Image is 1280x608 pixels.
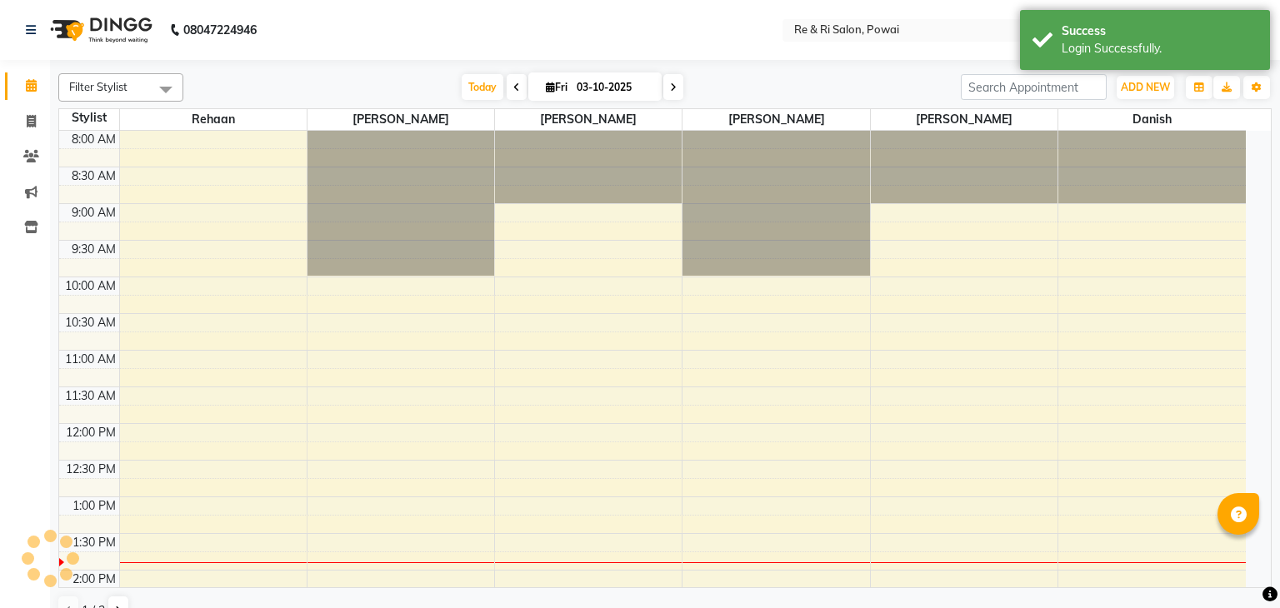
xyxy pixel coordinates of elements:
span: [PERSON_NAME] [307,109,494,130]
div: 9:30 AM [68,241,119,258]
img: logo [42,7,157,53]
div: Stylist [59,109,119,127]
b: 08047224946 [183,7,257,53]
div: Success [1062,22,1257,40]
span: Today [462,74,503,100]
input: Search Appointment [961,74,1107,100]
span: [PERSON_NAME] [871,109,1057,130]
div: 1:30 PM [69,534,119,551]
span: Filter Stylist [69,80,127,93]
div: 1:00 PM [69,497,119,515]
div: Login Successfully. [1062,40,1257,57]
div: 11:00 AM [62,351,119,368]
span: Danish [1058,109,1246,130]
button: ADD NEW [1117,76,1174,99]
div: 10:30 AM [62,314,119,331]
div: 12:30 PM [62,461,119,478]
span: Fri [542,81,572,93]
input: 2025-10-03 [572,75,655,100]
div: 12:00 PM [62,424,119,441]
div: 11:30 AM [62,387,119,405]
span: [PERSON_NAME] [682,109,869,130]
span: [PERSON_NAME] [495,109,682,130]
div: 8:00 AM [68,131,119,148]
span: ADD NEW [1121,81,1170,93]
div: 10:00 AM [62,277,119,295]
div: 9:00 AM [68,204,119,222]
div: 8:30 AM [68,167,119,185]
div: 2:00 PM [69,571,119,588]
span: Rehaan [120,109,307,130]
